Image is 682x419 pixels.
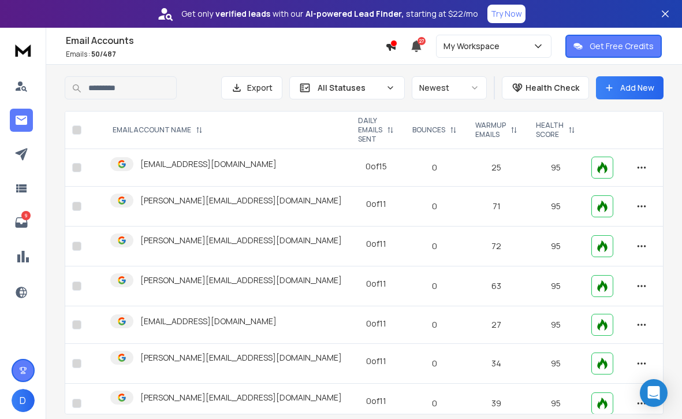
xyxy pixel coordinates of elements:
[527,306,584,344] td: 95
[366,355,386,367] div: 0 of 11
[491,8,522,20] p: Try Now
[487,5,526,23] button: Try Now
[527,227,584,266] td: 95
[527,149,584,187] td: 95
[140,235,342,246] p: [PERSON_NAME][EMAIL_ADDRESS][DOMAIN_NAME]
[91,49,116,59] span: 50 / 487
[305,8,404,20] strong: AI-powered Lead Finder,
[466,187,527,227] td: 71
[466,306,527,344] td: 27
[527,344,584,384] td: 95
[475,121,506,139] p: WARMUP EMAILS
[12,389,35,412] button: D
[466,149,527,187] td: 25
[140,352,342,364] p: [PERSON_NAME][EMAIL_ADDRESS][DOMAIN_NAME]
[66,34,385,47] h1: Email Accounts
[444,40,504,52] p: My Workspace
[21,211,31,220] p: 9
[466,266,527,306] td: 63
[410,240,459,252] p: 0
[140,316,277,327] p: [EMAIL_ADDRESS][DOMAIN_NAME]
[366,198,386,210] div: 0 of 11
[113,125,203,135] div: EMAIL ACCOUNT NAME
[318,82,381,94] p: All Statuses
[410,201,459,212] p: 0
[565,35,662,58] button: Get Free Credits
[12,39,35,61] img: logo
[140,158,277,170] p: [EMAIL_ADDRESS][DOMAIN_NAME]
[418,37,426,45] span: 27
[140,195,342,206] p: [PERSON_NAME][EMAIL_ADDRESS][DOMAIN_NAME]
[526,82,579,94] p: Health Check
[527,266,584,306] td: 95
[410,162,459,173] p: 0
[66,50,385,59] p: Emails :
[366,278,386,290] div: 0 of 11
[527,187,584,227] td: 95
[140,392,342,403] p: [PERSON_NAME][EMAIL_ADDRESS][DOMAIN_NAME]
[410,358,459,369] p: 0
[215,8,270,20] strong: verified leads
[221,76,282,99] button: Export
[412,125,445,135] p: BOUNCES
[410,319,459,331] p: 0
[10,211,33,234] a: 9
[412,76,487,99] button: Newest
[466,344,527,384] td: 34
[410,280,459,292] p: 0
[366,318,386,329] div: 0 of 11
[366,238,386,250] div: 0 of 11
[466,227,527,266] td: 72
[181,8,478,20] p: Get only with our starting at $22/mo
[140,275,342,286] p: [PERSON_NAME][EMAIL_ADDRESS][DOMAIN_NAME]
[502,76,589,99] button: Health Check
[410,398,459,409] p: 0
[358,116,382,144] p: DAILY EMAILS SENT
[590,40,654,52] p: Get Free Credits
[596,76,664,99] button: Add New
[366,395,386,407] div: 0 of 11
[536,121,564,139] p: HEALTH SCORE
[640,379,668,407] div: Open Intercom Messenger
[366,161,387,172] div: 0 of 15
